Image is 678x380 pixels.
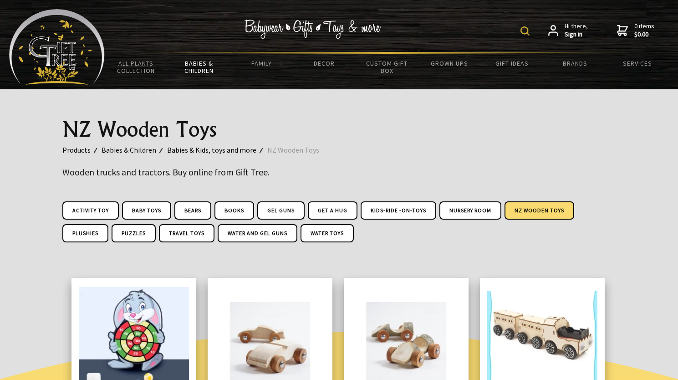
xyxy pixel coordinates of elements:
[439,201,501,220] a: Nursery Room
[481,54,544,73] a: Gift Ideas
[102,144,167,156] a: Babies & Children
[544,54,607,73] a: Brands
[548,22,588,38] a: Hi there,Sign in
[293,54,356,73] a: Decor
[230,54,293,73] a: Family
[62,144,102,156] a: Products
[505,201,574,220] a: NZ Wooden Toys
[167,144,267,156] a: Babies & Kids, toys and more
[245,20,381,39] img: Babywear - Gifts - Toys & more
[565,22,588,38] span: Hi there,
[62,201,119,220] a: Activity Toy
[214,201,254,220] a: Books
[62,224,108,242] a: Plushies
[617,22,654,38] a: 0 items$0.00
[62,166,270,178] big: Wooden trucks and tractors. Buy online from Gift Tree.
[9,9,105,85] img: Babyware - Gifts - Toys and more...
[418,54,481,73] a: Grown Ups
[606,54,669,73] a: Services
[520,26,530,36] img: product search
[112,224,156,242] a: Puzzles
[257,201,305,220] a: Gel Guns
[62,118,616,140] h1: NZ Wooden Toys
[634,31,654,39] strong: $0.00
[356,54,418,80] a: Custom Gift Box
[218,224,297,242] a: Water and Gel Guns
[168,54,230,80] a: Babies & Children
[122,201,171,220] a: Baby Toys
[361,201,436,220] a: Kids-Ride -on-Toys
[159,224,214,242] a: Travel Toys
[565,31,588,39] strong: Sign in
[301,224,354,242] a: Water Toys
[634,22,654,38] span: 0 items
[267,144,330,156] a: NZ Wooden Toys
[174,201,211,220] a: Bears
[308,201,357,220] a: Get A Hug
[105,54,168,80] a: All Plants Collection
